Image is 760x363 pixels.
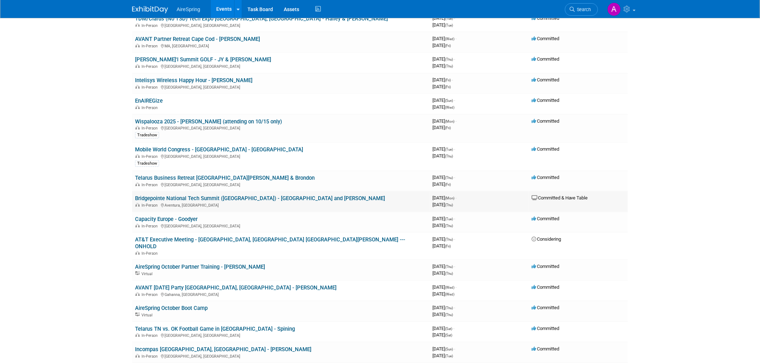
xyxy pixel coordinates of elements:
[142,203,160,208] span: In-Person
[445,44,451,48] span: (Fri)
[135,98,163,104] a: EnAIREGize
[135,272,140,275] img: Virtual Event
[432,346,455,352] span: [DATE]
[432,175,455,180] span: [DATE]
[445,16,453,20] span: (Tue)
[135,346,311,353] a: Incompas [GEOGRAPHIC_DATA], [GEOGRAPHIC_DATA] - [PERSON_NAME]
[142,292,160,297] span: In-Person
[432,312,453,317] span: [DATE]
[432,84,451,89] span: [DATE]
[135,223,427,228] div: [GEOGRAPHIC_DATA], [GEOGRAPHIC_DATA]
[142,85,160,90] span: In-Person
[532,264,559,269] span: Committed
[432,195,457,201] span: [DATE]
[135,332,427,338] div: [GEOGRAPHIC_DATA], [GEOGRAPHIC_DATA]
[432,98,455,103] span: [DATE]
[142,354,160,359] span: In-Person
[532,305,559,310] span: Committed
[532,326,559,331] span: Committed
[532,146,559,152] span: Committed
[445,237,453,241] span: (Thu)
[432,353,453,358] span: [DATE]
[142,154,160,159] span: In-Person
[432,181,451,187] span: [DATE]
[135,202,427,208] div: Aventura, [GEOGRAPHIC_DATA]
[445,203,453,207] span: (Thu)
[135,125,427,131] div: [GEOGRAPHIC_DATA], [GEOGRAPHIC_DATA]
[142,183,160,187] span: In-Person
[135,153,427,159] div: [GEOGRAPHIC_DATA], [GEOGRAPHIC_DATA]
[452,77,453,82] span: -
[135,43,427,48] div: MA, [GEOGRAPHIC_DATA]
[532,98,559,103] span: Committed
[445,286,454,289] span: (Wed)
[432,118,457,124] span: [DATE]
[445,183,451,187] span: (Fri)
[135,181,427,187] div: [GEOGRAPHIC_DATA], [GEOGRAPHIC_DATA]
[432,43,451,48] span: [DATE]
[142,44,160,48] span: In-Person
[135,77,252,84] a: Intelisys Wireless Happy Hour - [PERSON_NAME]
[445,154,453,158] span: (Thu)
[445,196,454,200] span: (Mon)
[532,236,561,242] span: Considering
[135,175,315,181] a: Telarus Business Retreat [GEOGRAPHIC_DATA][PERSON_NAME] & Brondon
[135,63,427,69] div: [GEOGRAPHIC_DATA], [GEOGRAPHIC_DATA]
[135,292,140,296] img: In-Person Event
[445,224,453,228] span: (Thu)
[445,327,452,331] span: (Sat)
[135,132,159,138] div: Tradeshow
[142,224,160,228] span: In-Person
[445,244,451,248] span: (Fri)
[135,236,405,250] a: AT&T Executive Meeting - [GEOGRAPHIC_DATA], [GEOGRAPHIC_DATA] [GEOGRAPHIC_DATA][PERSON_NAME] --- ...
[135,313,140,316] img: Virtual Event
[445,292,454,296] span: (Wed)
[135,195,385,202] a: Bridgepointe National Tech Summit ([GEOGRAPHIC_DATA]) - [GEOGRAPHIC_DATA] and [PERSON_NAME]
[532,216,559,221] span: Committed
[432,270,453,276] span: [DATE]
[445,272,453,275] span: (Thu)
[432,326,454,331] span: [DATE]
[142,313,154,317] span: Virtual
[445,78,451,82] span: (Fri)
[142,272,154,276] span: Virtual
[432,332,452,338] span: [DATE]
[135,305,208,311] a: AireSpring October Boot Camp
[432,125,451,130] span: [DATE]
[432,36,457,41] span: [DATE]
[455,284,457,290] span: -
[432,153,453,159] span: [DATE]
[135,160,159,167] div: Tradeshow
[432,264,455,269] span: [DATE]
[135,154,140,158] img: In-Person Event
[454,56,455,62] span: -
[177,6,200,12] span: AireSpring
[142,23,160,28] span: In-Person
[135,118,282,125] a: Wispalooza 2025 - [PERSON_NAME] (attending on 10/15 only)
[135,216,198,222] a: Capacity Europe - Goodyer
[454,236,455,242] span: -
[142,105,160,110] span: In-Person
[445,333,452,337] span: (Sat)
[142,126,160,131] span: In-Person
[445,119,454,123] span: (Mon)
[135,22,427,28] div: [GEOGRAPHIC_DATA], [GEOGRAPHIC_DATA]
[135,353,427,359] div: [GEOGRAPHIC_DATA], [GEOGRAPHIC_DATA]
[135,36,260,42] a: AVANT Partner Retreat Cape Cod - [PERSON_NAME]
[135,84,427,90] div: [GEOGRAPHIC_DATA], [GEOGRAPHIC_DATA]
[453,326,454,331] span: -
[532,175,559,180] span: Committed
[532,346,559,352] span: Committed
[445,347,453,351] span: (Sun)
[135,291,427,297] div: Gahanna, [GEOGRAPHIC_DATA]
[432,243,451,249] span: [DATE]
[135,326,295,332] a: Telarus TN vs. OK Football Game in [GEOGRAPHIC_DATA] - Spining
[135,23,140,27] img: In-Person Event
[532,36,559,41] span: Committed
[445,99,453,103] span: (Sun)
[135,354,140,358] img: In-Person Event
[607,3,621,16] img: Aila Ortiaga
[432,15,455,21] span: [DATE]
[445,313,453,317] span: (Thu)
[532,118,559,124] span: Committed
